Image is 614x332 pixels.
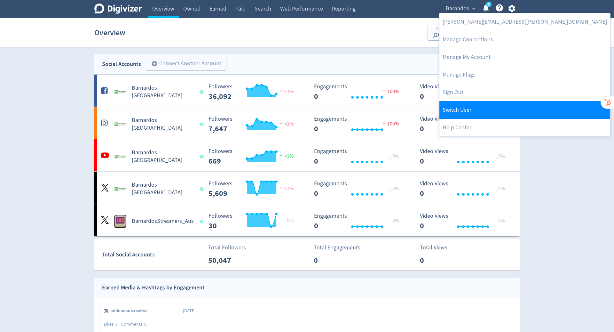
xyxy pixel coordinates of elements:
[439,66,610,84] a: Manage Flags
[439,119,610,136] a: Help Center
[439,13,610,31] a: [PERSON_NAME][EMAIL_ADDRESS][PERSON_NAME][DOMAIN_NAME]
[439,31,610,48] a: Manage Connections
[439,84,610,101] a: Log out
[439,48,610,66] a: Manage My Account
[439,101,610,119] a: Switch User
